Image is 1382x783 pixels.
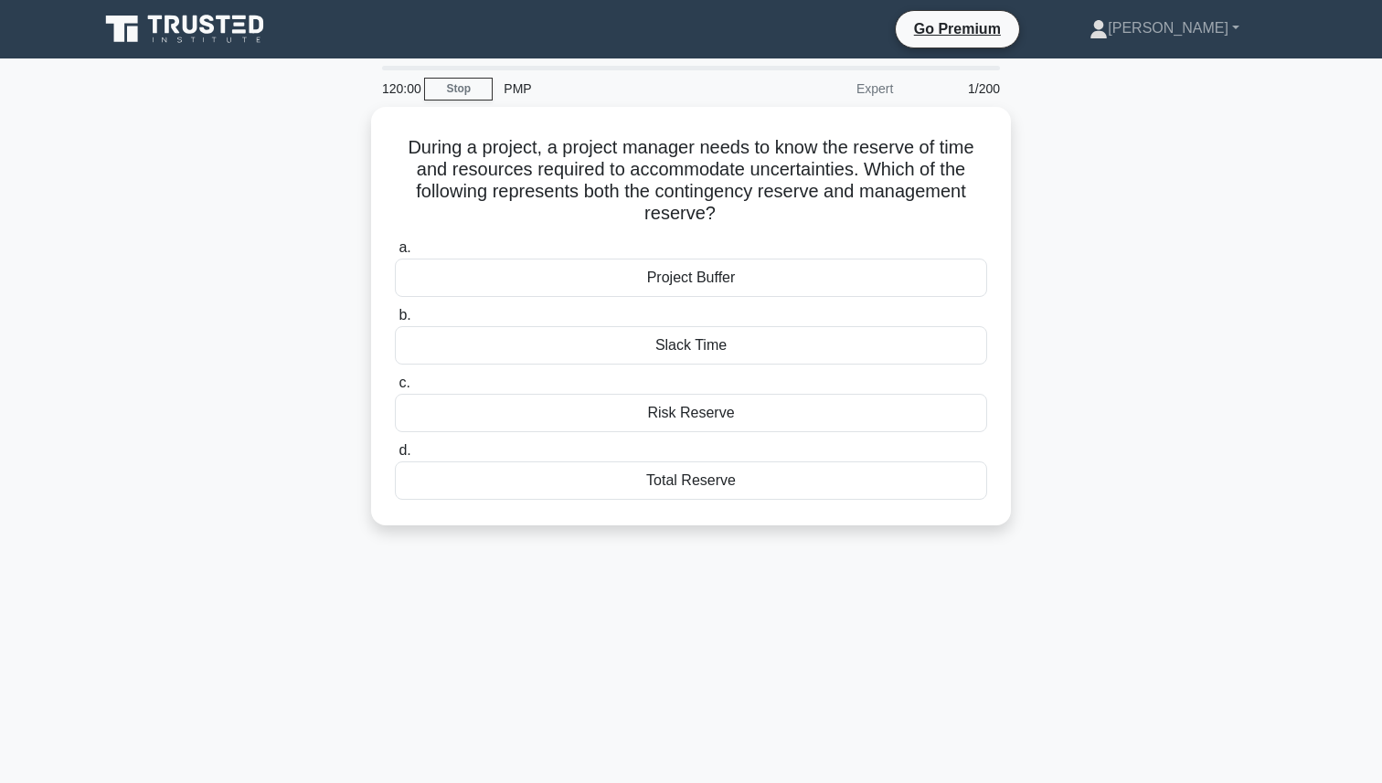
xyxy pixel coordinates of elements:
[904,70,1011,107] div: 1/200
[903,17,1012,40] a: Go Premium
[493,70,744,107] div: PMP
[395,394,987,432] div: Risk Reserve
[399,307,410,323] span: b.
[399,442,410,458] span: d.
[395,461,987,500] div: Total Reserve
[424,78,493,101] a: Stop
[395,259,987,297] div: Project Buffer
[744,70,904,107] div: Expert
[371,70,424,107] div: 120:00
[395,326,987,365] div: Slack Time
[1046,10,1283,47] a: [PERSON_NAME]
[399,375,409,390] span: c.
[399,239,410,255] span: a.
[393,136,989,226] h5: During a project, a project manager needs to know the reserve of time and resources required to a...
